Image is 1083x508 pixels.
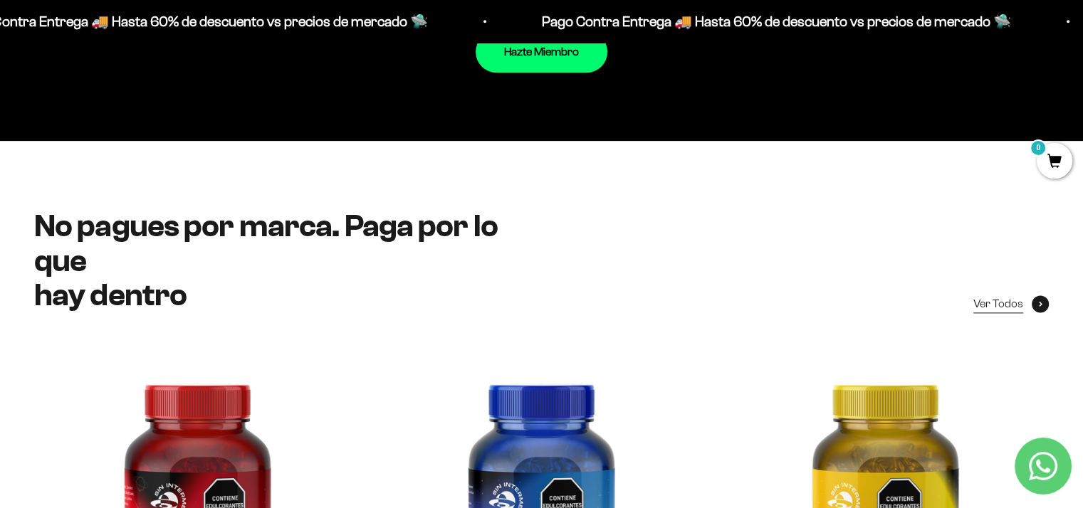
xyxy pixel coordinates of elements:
[1030,139,1047,157] mark: 0
[476,31,607,73] a: Hazte Miembro
[1037,154,1072,170] a: 0
[538,10,1007,33] p: Pago Contra Entrega 🚚 Hasta 60% de descuento vs precios de mercado 🛸
[973,295,1049,313] a: Ver Todos
[973,295,1023,313] span: Ver Todos
[34,243,533,312] split-lines: No pagues por marca. Paga por lo que hay dentro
